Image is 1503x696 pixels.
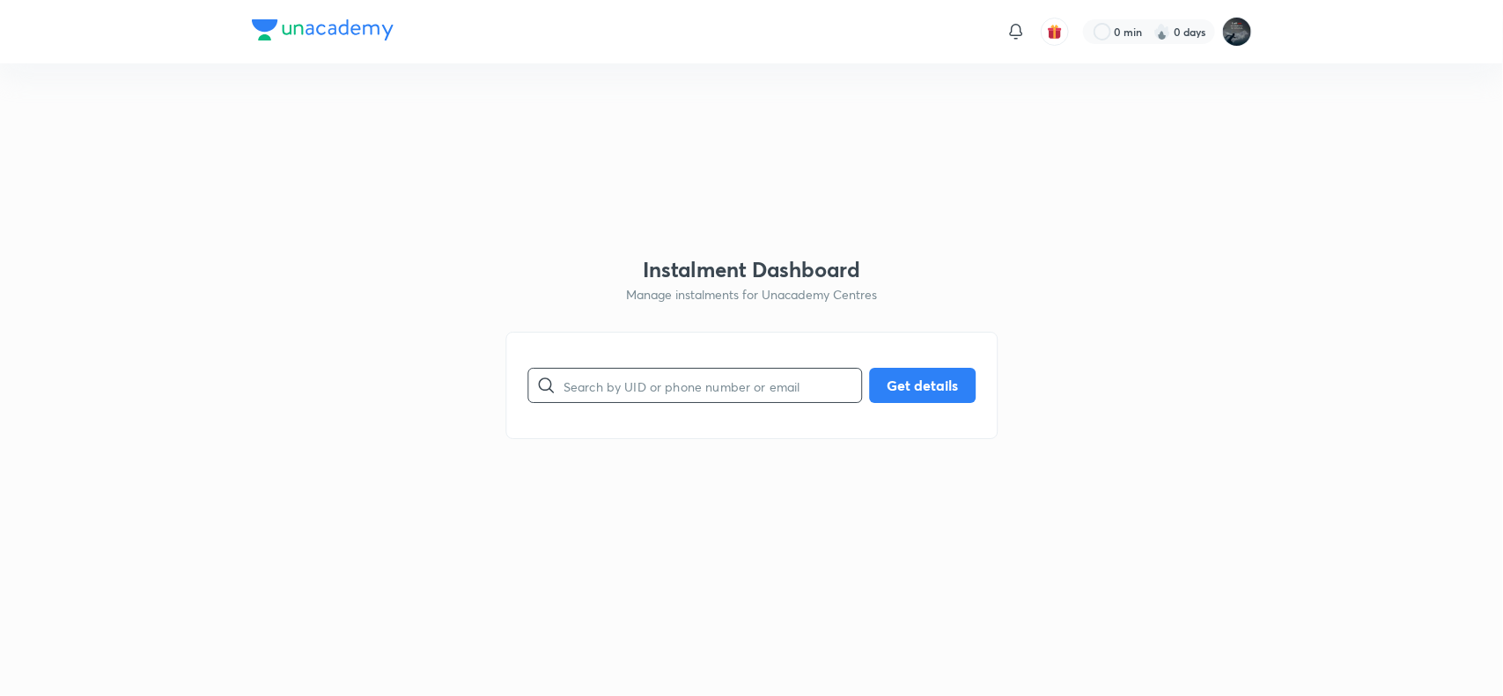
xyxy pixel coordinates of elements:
p: Manage instalments for Unacademy Centres [626,285,877,304]
img: streak [1153,23,1171,40]
a: Company Logo [252,19,394,45]
input: Search by UID or phone number or email [564,363,861,408]
img: avatar [1047,24,1063,40]
img: Subrahmanyam Mopidevi [1222,17,1252,47]
button: avatar [1041,18,1069,46]
h3: Instalment Dashboard [643,257,860,282]
button: Get details [869,368,976,403]
img: Company Logo [252,19,394,40]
